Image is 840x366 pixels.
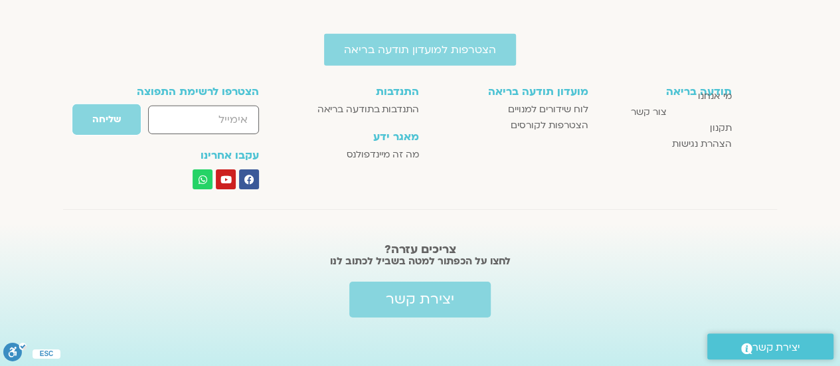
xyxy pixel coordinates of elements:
[508,102,588,118] span: לוח שידורים למנויים
[602,104,667,120] a: צור קשר
[666,86,732,88] a: תודעה בריאה
[109,149,260,161] h3: עקבו אחרינו
[148,106,259,134] input: אימייל
[707,333,833,359] a: יצירת קשר
[432,86,588,98] h3: מועדון תודעה בריאה
[602,88,732,104] a: מי אנחנו
[295,102,418,118] a: התנדבות בתודעה בריאה
[74,243,766,256] h2: צריכים עזרה?
[432,118,588,134] a: הצטרפות לקורסים
[386,292,454,308] span: יצירת קשר
[698,88,732,104] span: מי אנחנו
[752,339,800,357] span: יצירת קשר
[295,86,418,98] h3: התנדבות
[74,254,766,268] h2: לחצו על הכפתור למטה בשביל לכתוב לנו
[631,104,667,120] span: צור קשר
[92,114,121,125] span: שליחה
[72,104,141,136] button: שליחה
[602,120,732,136] a: תקנון
[109,86,260,98] h3: הצטרפו לרשימת התפוצה
[109,104,260,142] form: טופס חדש
[511,118,588,134] span: הצטרפות לקורסים
[666,86,732,98] h3: תודעה בריאה
[295,147,418,163] a: מה זה מיינדפולנס
[672,136,732,152] span: הצהרת נגישות
[324,34,516,66] a: הצטרפות למועדון תודעה בריאה
[344,44,496,56] span: הצטרפות למועדון תודעה בריאה
[602,136,732,152] a: הצהרת נגישות
[317,102,419,118] span: התנדבות בתודעה בריאה
[432,102,588,118] a: לוח שידורים למנויים
[710,120,732,136] span: תקנון
[324,43,516,57] a: הצטרפות למועדון תודעה בריאה
[295,131,418,143] h3: מאגר ידע
[347,147,419,163] span: מה זה מיינדפולנס
[349,282,491,318] a: יצירת קשר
